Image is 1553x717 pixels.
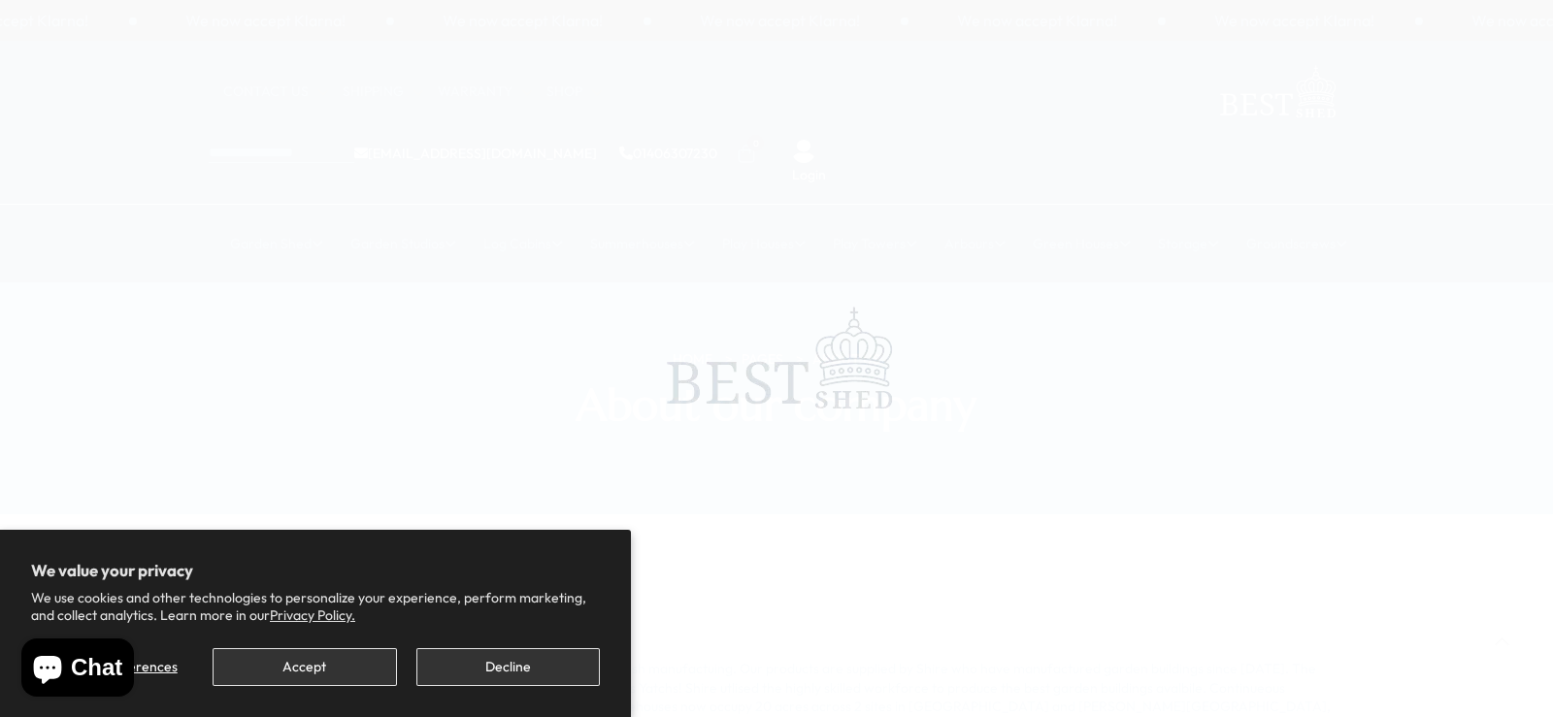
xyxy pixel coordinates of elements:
[16,638,140,701] inbox-online-store-chat: Shopify online store chat
[416,648,600,686] button: Decline
[213,648,396,686] button: Accept
[270,606,355,624] a: Privacy Policy.
[31,561,600,580] h2: We value your privacy
[31,589,600,624] p: We use cookies and other technologies to personalize your experience, perform marketing, and coll...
